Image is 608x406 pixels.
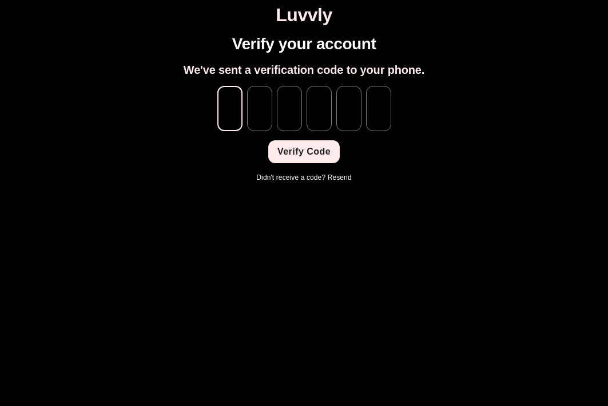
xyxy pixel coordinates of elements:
[184,63,424,77] h2: We've sent a verification code to your phone.
[256,172,351,183] p: Didn't receive a code?
[232,35,376,54] h1: Verify your account
[328,174,352,182] a: Resend
[268,140,340,163] button: Verify Code
[5,5,603,26] h1: Luvvly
